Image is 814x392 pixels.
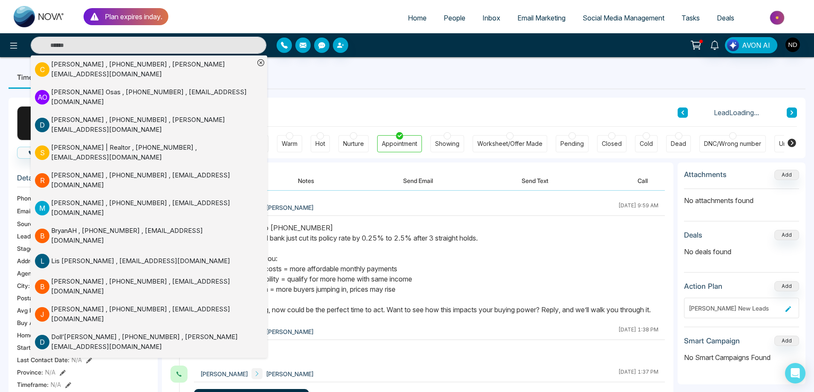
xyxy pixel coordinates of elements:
span: [PERSON_NAME] [266,203,314,212]
div: [DATE] 1:37 PM [618,368,658,379]
div: Showing [435,139,459,148]
span: N/A [72,355,82,364]
a: Social Media Management [574,10,673,26]
span: Start Date : [17,343,47,352]
span: Avg Property Price : [17,306,71,315]
div: [PERSON_NAME] , [PHONE_NUMBER] , [EMAIL_ADDRESS][DOMAIN_NAME] [51,198,254,218]
p: J [35,307,49,322]
a: People [435,10,474,26]
span: N/A [45,368,55,377]
span: Postal Code : [17,293,52,302]
span: Timeframe : [17,380,49,389]
span: Address: [17,256,54,265]
span: AVON AI [742,40,770,50]
span: Deals [717,14,734,22]
button: Add [774,170,799,180]
p: S [35,145,49,160]
p: No deals found [684,247,799,257]
span: N/A [51,380,61,389]
div: DNC/Wrong number [704,139,761,148]
div: BryanAH , [PHONE_NUMBER] , [EMAIL_ADDRESS][DOMAIN_NAME] [51,226,254,245]
div: Open Intercom Messenger [785,363,805,383]
button: Notes [281,171,331,190]
p: M [35,201,49,215]
span: Social Media Management [583,14,664,22]
span: Add [774,171,799,178]
span: People [444,14,465,22]
span: Province : [17,368,43,377]
button: Add [774,281,799,291]
div: Hot [315,139,325,148]
button: Call [621,171,665,190]
div: [DATE] 9:59 AM [618,202,658,213]
span: Email: [17,206,33,215]
div: R [17,106,51,140]
a: Deals [708,10,743,26]
p: B [35,229,49,243]
span: [PERSON_NAME] [200,369,248,378]
span: Tasks [681,14,700,22]
span: Source: [17,219,38,228]
p: D [35,335,49,349]
span: Home [408,14,427,22]
div: Closed [602,139,622,148]
button: Send Email [386,171,450,190]
span: Stage: [17,244,35,253]
p: No attachments found [684,189,799,206]
h3: Smart Campaign [684,337,740,345]
div: Doll’[PERSON_NAME] , [PHONE_NUMBER] , [PERSON_NAME][EMAIL_ADDRESS][DOMAIN_NAME] [51,332,254,351]
div: Appointment [382,139,417,148]
p: D [35,118,49,132]
div: Unspecified [779,139,813,148]
span: [PERSON_NAME] [266,327,314,336]
p: B [35,279,49,294]
div: Nurture [343,139,364,148]
span: Email Marketing [517,14,566,22]
div: [PERSON_NAME] , [PHONE_NUMBER] , [PERSON_NAME][EMAIL_ADDRESS][DOMAIN_NAME] [51,115,254,134]
span: Inbox [482,14,500,22]
h3: Attachments [684,170,727,179]
p: L [35,254,49,268]
h3: Deals [684,231,702,239]
span: Phone: [17,194,36,203]
div: Lis [PERSON_NAME] , [EMAIL_ADDRESS][DOMAIN_NAME] [51,256,230,266]
div: [PERSON_NAME] | Realtor , [PHONE_NUMBER] , [EMAIL_ADDRESS][DOMAIN_NAME] [51,143,254,162]
button: AVON AI [725,37,777,53]
span: Lead Loading... [714,107,759,118]
button: Add [774,230,799,240]
button: Call [17,147,58,159]
span: City : [17,281,30,290]
span: Agent: [17,269,35,278]
button: Send Text [505,171,566,190]
p: R [35,173,49,188]
p: C [35,62,49,77]
div: Pending [560,139,584,148]
div: [PERSON_NAME] , [PHONE_NUMBER] , [EMAIL_ADDRESS][DOMAIN_NAME] [51,171,254,190]
h3: Action Plan [684,282,722,290]
div: Worksheet/Offer Made [477,139,543,148]
button: Add [774,336,799,346]
li: Timeline [9,66,52,89]
span: Lead Type: [17,232,48,241]
img: Lead Flow [727,39,739,51]
p: No Smart Campaigns Found [684,352,799,363]
div: [PERSON_NAME] , [PHONE_NUMBER] , [PERSON_NAME][EMAIL_ADDRESS][DOMAIN_NAME] [51,60,254,79]
img: User Avatar [785,38,800,52]
span: Last Contact Date : [17,355,69,364]
div: [PERSON_NAME] , [PHONE_NUMBER] , [EMAIL_ADDRESS][DOMAIN_NAME] [51,277,254,296]
p: Plan expires in day . [105,12,162,22]
div: Cold [640,139,653,148]
a: Home [399,10,435,26]
div: [PERSON_NAME] , [PHONE_NUMBER] , [EMAIL_ADDRESS][DOMAIN_NAME] [51,305,254,324]
a: Inbox [474,10,509,26]
a: Email Marketing [509,10,574,26]
img: Market-place.gif [747,8,809,27]
img: Nova CRM Logo [14,6,65,27]
a: Tasks [673,10,708,26]
h3: Details [17,174,149,187]
span: [PERSON_NAME] [266,369,314,378]
div: [PERSON_NAME] Osas , [PHONE_NUMBER] , [EMAIL_ADDRESS][DOMAIN_NAME] [51,87,254,107]
div: [DATE] 1:38 PM [618,326,658,337]
p: A O [35,90,49,105]
span: Buy Area : [17,318,44,327]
